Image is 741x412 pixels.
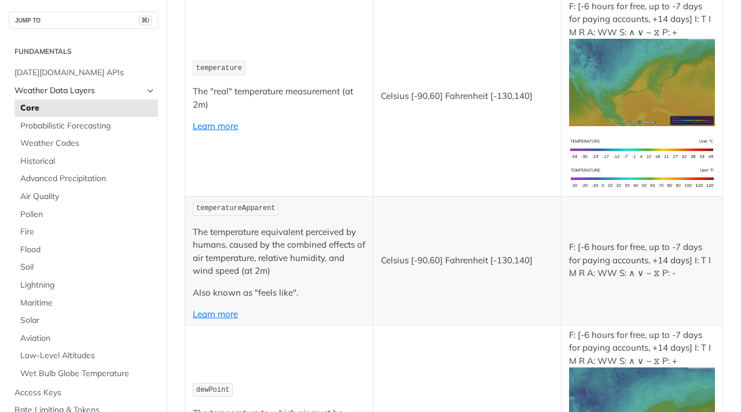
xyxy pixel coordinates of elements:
[20,191,155,203] span: Air Quality
[9,384,158,402] a: Access Keys
[569,143,715,154] span: Expand image
[14,85,143,97] span: Weather Data Layers
[20,315,155,326] span: Solar
[14,206,158,223] a: Pollen
[14,188,158,205] a: Air Quality
[381,90,553,103] p: Celsius [-90,60] Fahrenheit [-130,140]
[14,223,158,241] a: Fire
[569,241,715,280] p: F: [-6 hours for free, up to -7 days for paying accounts, +14 days] I: T I M R A: WW S: ∧ ∨ ~ ⧖ P: -
[14,312,158,329] a: Solar
[20,209,155,220] span: Pollen
[14,241,158,259] a: Flood
[193,308,238,319] a: Learn more
[14,117,158,135] a: Probabilistic Forecasting
[9,12,158,29] button: JUMP TO⌘/
[569,172,715,183] span: Expand image
[20,156,155,167] span: Historical
[20,350,155,362] span: Low-Level Altitudes
[20,138,155,149] span: Weather Codes
[14,295,158,312] a: Maritime
[196,64,242,72] span: temperature
[20,226,155,238] span: Fire
[14,100,158,117] a: Core
[20,102,155,114] span: Core
[20,173,155,185] span: Advanced Precipitation
[9,64,158,82] a: [DATE][DOMAIN_NAME] APIs
[139,16,152,25] span: ⌘/
[14,387,155,399] span: Access Keys
[9,82,158,100] a: Weather Data LayersHide subpages for Weather Data Layers
[20,262,155,273] span: Soil
[14,67,155,79] span: [DATE][DOMAIN_NAME] APIs
[14,277,158,294] a: Lightning
[193,85,365,111] p: The "real" temperature measurement (at 2m)
[14,153,158,170] a: Historical
[196,204,276,212] span: temperatureApparent
[20,120,155,132] span: Probabilistic Forecasting
[14,170,158,187] a: Advanced Precipitation
[193,286,365,300] p: Also known as "feels like".
[569,76,715,87] span: Expand image
[9,46,158,57] h2: Fundamentals
[193,120,238,131] a: Learn more
[20,244,155,256] span: Flood
[146,86,155,95] button: Hide subpages for Weather Data Layers
[20,279,155,291] span: Lightning
[14,135,158,152] a: Weather Codes
[193,226,365,278] p: The temperature equivalent perceived by humans, caused by the combined effects of air temperature...
[381,254,553,267] p: Celsius [-90,60] Fahrenheit [-130,140]
[14,259,158,276] a: Soil
[20,297,155,309] span: Maritime
[14,330,158,347] a: Aviation
[20,333,155,344] span: Aviation
[20,368,155,380] span: Wet Bulb Globe Temperature
[14,365,158,382] a: Wet Bulb Globe Temperature
[196,386,230,394] span: dewPoint
[14,347,158,365] a: Low-Level Altitudes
